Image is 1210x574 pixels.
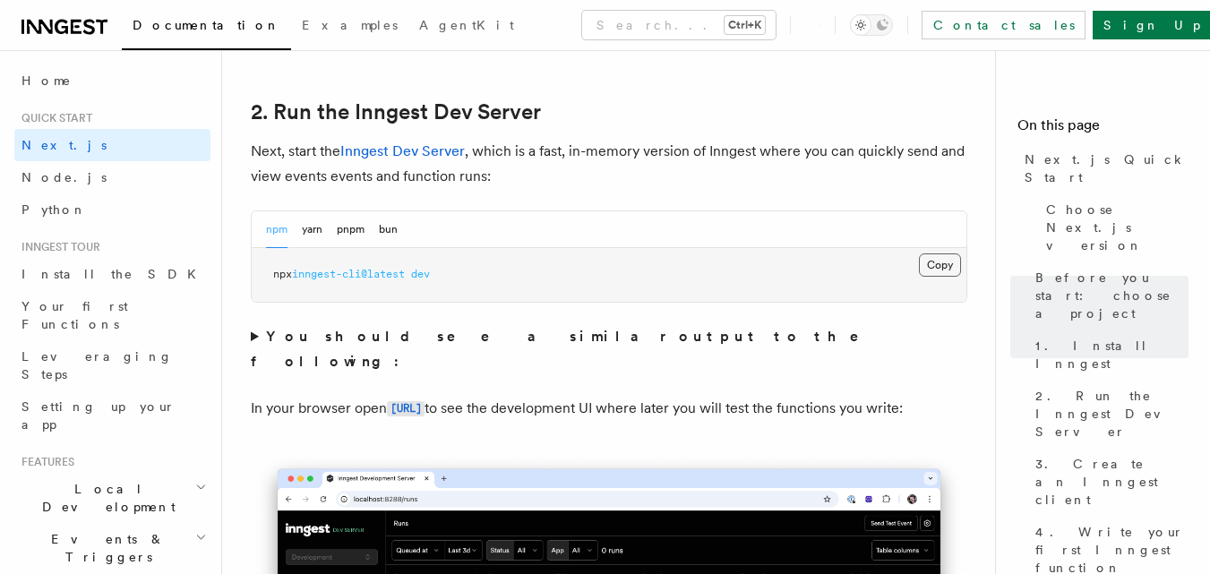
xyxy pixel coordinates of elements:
[1028,330,1189,380] a: 1. Install Inngest
[411,268,430,280] span: dev
[14,390,210,441] a: Setting up your app
[21,170,107,184] span: Node.js
[387,401,425,416] code: [URL]
[21,138,107,152] span: Next.js
[14,530,195,566] span: Events & Triggers
[1017,143,1189,193] a: Next.js Quick Start
[1028,448,1189,516] a: 3. Create an Inngest client
[14,161,210,193] a: Node.js
[1039,193,1189,261] a: Choose Next.js version
[1028,380,1189,448] a: 2. Run the Inngest Dev Server
[14,523,210,573] button: Events & Triggers
[14,129,210,161] a: Next.js
[919,253,961,277] button: Copy
[302,18,398,32] span: Examples
[419,18,514,32] span: AgentKit
[14,193,210,226] a: Python
[292,268,405,280] span: inngest-cli@latest
[922,11,1086,39] a: Contact sales
[14,240,100,254] span: Inngest tour
[21,299,128,331] span: Your first Functions
[340,142,465,159] a: Inngest Dev Server
[408,5,525,48] a: AgentKit
[21,202,87,217] span: Python
[21,72,72,90] span: Home
[133,18,280,32] span: Documentation
[302,211,322,248] button: yarn
[122,5,291,50] a: Documentation
[14,111,92,125] span: Quick start
[582,11,776,39] button: Search...Ctrl+K
[1046,201,1189,254] span: Choose Next.js version
[14,340,210,390] a: Leveraging Steps
[387,399,425,416] a: [URL]
[725,16,765,34] kbd: Ctrl+K
[1035,387,1189,441] span: 2. Run the Inngest Dev Server
[251,99,541,124] a: 2. Run the Inngest Dev Server
[251,324,967,374] summary: You should see a similar output to the following:
[14,473,210,523] button: Local Development
[251,328,884,370] strong: You should see a similar output to the following:
[850,14,893,36] button: Toggle dark mode
[273,268,292,280] span: npx
[251,139,967,189] p: Next, start the , which is a fast, in-memory version of Inngest where you can quickly send and vi...
[14,258,210,290] a: Install the SDK
[337,211,365,248] button: pnpm
[1017,115,1189,143] h4: On this page
[1028,261,1189,330] a: Before you start: choose a project
[1035,269,1189,322] span: Before you start: choose a project
[1025,150,1189,186] span: Next.js Quick Start
[14,480,195,516] span: Local Development
[21,267,207,281] span: Install the SDK
[14,455,74,469] span: Features
[379,211,398,248] button: bun
[266,211,287,248] button: npm
[14,290,210,340] a: Your first Functions
[251,396,967,422] p: In your browser open to see the development UI where later you will test the functions you write:
[21,399,176,432] span: Setting up your app
[21,349,173,381] span: Leveraging Steps
[1035,337,1189,373] span: 1. Install Inngest
[14,64,210,97] a: Home
[291,5,408,48] a: Examples
[1035,455,1189,509] span: 3. Create an Inngest client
